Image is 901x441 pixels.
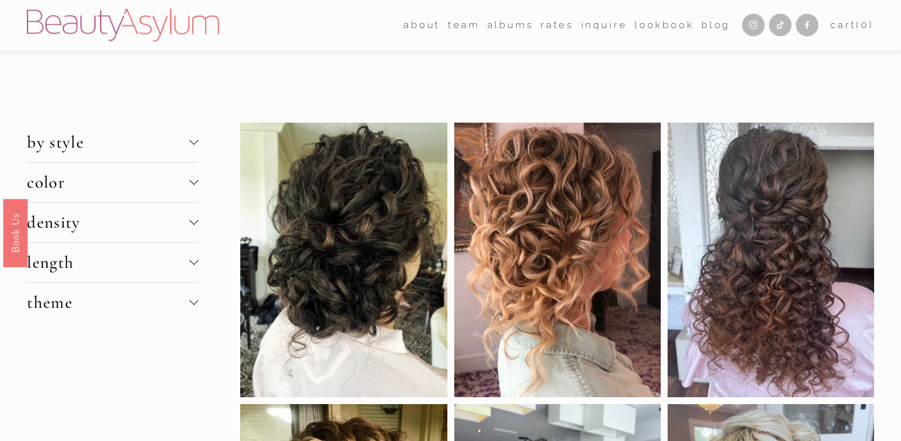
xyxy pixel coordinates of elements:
a: Inquire [581,16,628,35]
a: 0 items in cart [830,17,874,34]
button: density [27,203,198,242]
a: folder dropdown [448,16,480,35]
a: TikTok [769,14,792,36]
a: Facebook [796,14,818,36]
span: by style [27,132,189,153]
a: Instagram [742,14,765,36]
a: Lookbook [634,16,695,35]
a: Blog [701,16,730,35]
span: color [27,172,189,193]
a: folder dropdown [404,16,440,35]
span: ( ) [856,19,873,31]
span: length [27,252,189,273]
img: Beauty Asylum | Bridal Hair &amp; Makeup Charlotte &amp; Atlanta [27,9,219,41]
a: Book Us [3,198,28,266]
button: theme [27,283,198,322]
span: team [448,17,480,34]
a: Rates [541,16,574,35]
button: length [27,243,198,282]
button: by style [27,123,198,162]
span: density [27,212,189,233]
button: color [27,163,198,202]
span: 0 [861,19,869,31]
span: about [404,17,440,34]
span: theme [27,292,189,313]
a: albums [487,16,534,35]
